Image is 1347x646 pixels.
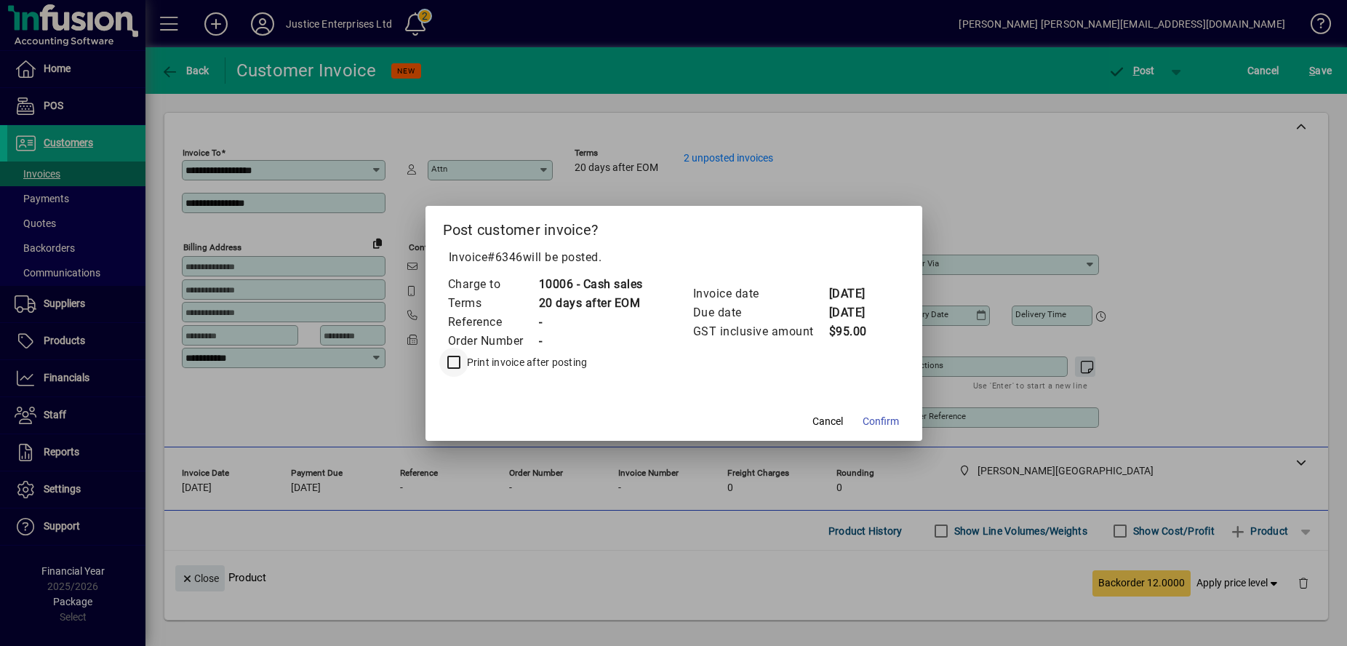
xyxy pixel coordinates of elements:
[804,409,851,435] button: Cancel
[487,250,523,264] span: #6346
[443,249,905,266] p: Invoice will be posted .
[538,332,643,351] td: -
[538,313,643,332] td: -
[828,303,887,322] td: [DATE]
[425,206,922,248] h2: Post customer invoice?
[692,284,828,303] td: Invoice date
[692,322,828,341] td: GST inclusive amount
[447,313,538,332] td: Reference
[538,275,643,294] td: 10006 - Cash sales
[464,355,588,370] label: Print invoice after posting
[828,322,887,341] td: $95.00
[447,332,538,351] td: Order Number
[447,275,538,294] td: Charge to
[538,294,643,313] td: 20 days after EOM
[692,303,828,322] td: Due date
[447,294,538,313] td: Terms
[863,414,899,429] span: Confirm
[828,284,887,303] td: [DATE]
[812,414,843,429] span: Cancel
[857,409,905,435] button: Confirm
